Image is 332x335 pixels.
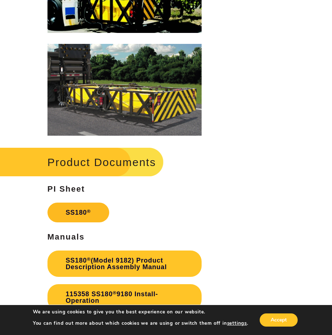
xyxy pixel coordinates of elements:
[260,313,298,327] button: Accept
[33,320,248,327] p: You can find out more about which cookies we are using or switch them off in .
[87,208,91,214] sup: ®
[112,290,117,296] sup: ®
[87,256,91,262] sup: ®
[227,320,247,327] button: settings
[47,232,85,241] strong: Manuals
[47,203,109,222] a: SS180®
[33,309,248,315] p: We are using cookies to give you the best experience on our website.
[47,184,85,193] strong: PI Sheet
[47,284,202,310] a: 115358 SS180®9180 Install-Operation
[47,251,202,277] a: SS180®(Model 9182) Product Description Assembly Manual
